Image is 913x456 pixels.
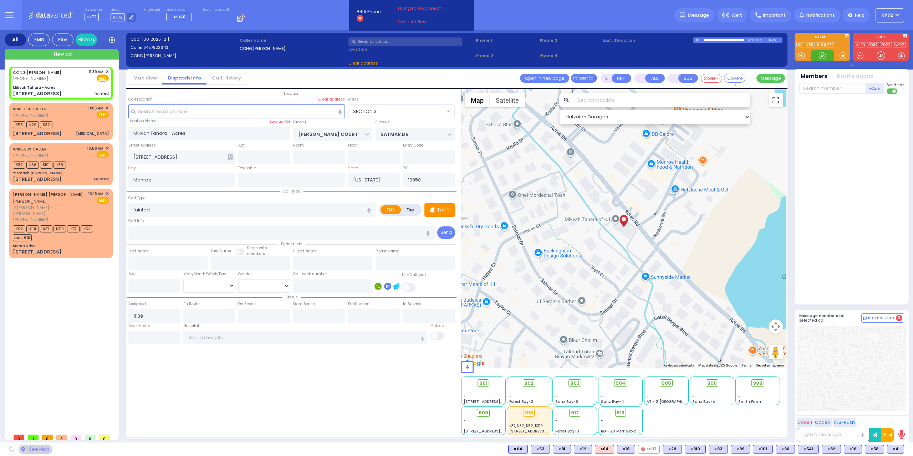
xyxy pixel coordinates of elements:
span: - [464,423,466,429]
span: ✕ [106,145,109,152]
span: SECTION 3 [348,105,445,118]
div: See map [19,445,52,454]
div: BLS [574,445,592,454]
button: Covered [724,74,745,83]
label: Cross 1 [293,119,306,125]
button: Code 1 [797,418,813,427]
span: K-72 [111,13,125,21]
div: BLS [553,445,571,454]
span: Message [688,12,709,19]
div: BLS [685,445,706,454]
span: - [601,394,603,399]
div: K39 [731,445,750,454]
span: K52 [81,225,93,232]
button: 10-4 [881,428,894,442]
span: 3 [56,435,67,440]
label: Turn off text [887,88,898,95]
span: Alert [732,12,742,19]
a: CONG.[PERSON_NAME] [13,70,61,75]
label: Call Location [128,97,153,102]
u: EMS [99,76,107,81]
label: Hospital [183,323,199,329]
div: BLS [709,445,728,454]
span: Location [280,91,303,96]
span: 909 [479,409,488,416]
span: 902 [524,380,534,387]
span: K101 [40,162,52,169]
span: 11:05 AM [88,106,103,111]
a: Open this area in Google Maps (opens a new window) [463,359,486,368]
a: KJFD [855,42,866,47]
button: Message [756,74,785,83]
div: 0:00 [748,36,754,44]
a: K4 [796,42,804,47]
label: Township [238,165,256,171]
div: K-72 [769,37,782,43]
span: EMS [97,151,109,158]
span: - [464,388,466,394]
div: BLS [617,445,635,454]
label: Areas [348,97,359,102]
a: FD37 [867,42,879,47]
div: BLS [663,445,682,454]
label: Apt [238,143,245,148]
div: BLS [844,445,862,454]
a: History [76,34,97,46]
span: ✕ [106,191,109,197]
div: BLS [776,445,795,454]
input: Search a contact [348,37,462,46]
span: Status [282,294,301,300]
button: ALS-Rush [833,418,856,427]
button: Show street map [465,93,490,107]
div: All [5,34,26,46]
label: Pick up [430,323,444,329]
span: 912 [571,409,579,416]
span: [PERSON_NAME] [13,198,47,204]
img: message.svg [680,12,685,18]
input: Search location [573,93,751,107]
a: K58 [805,42,815,47]
span: Help [855,12,864,19]
div: Mikvah Tahara - Acres [13,85,55,90]
span: Send text [887,82,904,88]
span: Smith Farm [738,399,761,404]
div: Fire [52,34,73,46]
label: On Scene [238,301,256,307]
span: Patient info [277,241,306,247]
span: 901 [479,380,488,387]
label: KJFD [853,35,909,40]
div: BLS [865,445,884,454]
label: Age [128,271,136,277]
span: Notifications [806,12,835,19]
span: MB40 [174,14,185,20]
label: Destination [348,301,369,307]
span: - [509,394,511,399]
span: 903 [570,380,580,387]
label: State [348,165,358,171]
span: - [601,423,603,429]
span: EMS [97,197,109,204]
span: Phone 4 [540,53,601,59]
div: BLS [731,445,750,454]
button: Internal Chat 3 [861,313,904,323]
div: K18 [617,445,635,454]
label: Location [348,46,473,52]
div: K541 [798,445,819,454]
div: EMS [28,34,50,46]
a: Connect Now [397,19,454,25]
span: - [692,394,694,399]
a: K16 [816,42,825,47]
label: First Name [128,249,149,254]
span: - [555,423,557,429]
label: City [128,165,136,171]
div: ALS [595,445,614,454]
span: 0 [99,435,110,440]
label: Call Type [128,195,146,201]
button: UNIT [612,74,631,83]
div: M14 [595,445,614,454]
button: Transfer call [571,74,597,83]
span: - [738,394,740,399]
p: Tone [437,206,450,214]
label: EMS [381,205,401,214]
div: K64 [508,445,528,454]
